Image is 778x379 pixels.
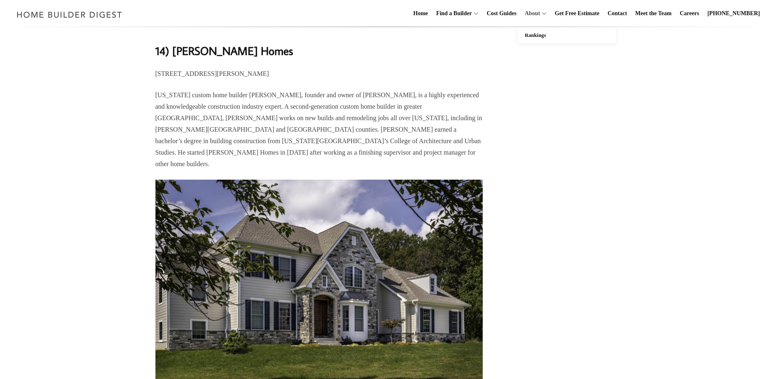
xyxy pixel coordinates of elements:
a: Careers [677,0,703,27]
a: Cost Guides [484,0,520,27]
a: Find a Builder [433,0,472,27]
img: Home Builder Digest [13,7,126,23]
b: [STREET_ADDRESS][PERSON_NAME] [155,70,269,77]
a: About [521,0,540,27]
a: Home [410,0,431,27]
a: [PHONE_NUMBER] [704,0,763,27]
a: Rankings [518,27,616,43]
b: 14) [PERSON_NAME] Homes [155,43,293,58]
span: [US_STATE] custom home builder [PERSON_NAME], founder and owner of [PERSON_NAME], is a highly exp... [155,91,482,167]
a: Meet the Team [632,0,675,27]
a: Contact [604,0,630,27]
a: Get Free Estimate [552,0,603,27]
